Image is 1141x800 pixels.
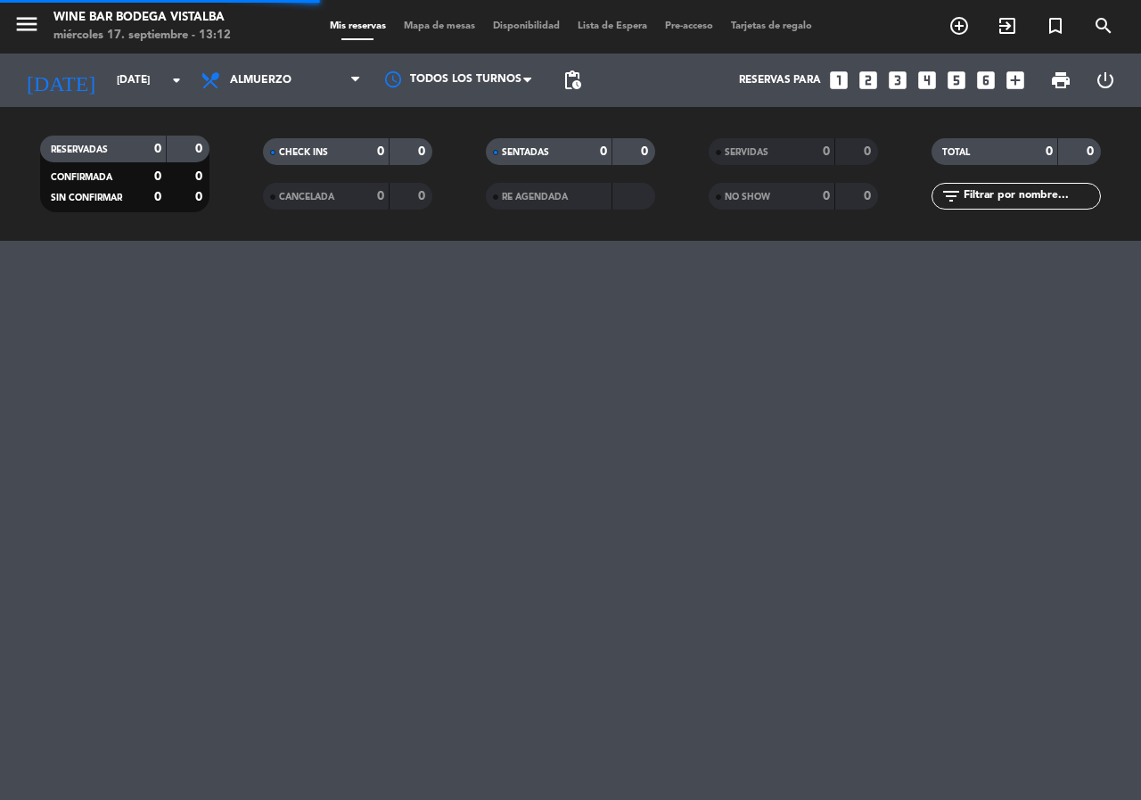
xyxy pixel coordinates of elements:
[502,193,568,202] span: RE AGENDADA
[915,69,939,92] i: looks_4
[942,148,970,157] span: TOTAL
[195,170,206,183] strong: 0
[823,145,830,158] strong: 0
[1095,70,1116,91] i: power_settings_new
[418,190,429,202] strong: 0
[51,173,112,182] span: CONFIRMADA
[1045,15,1066,37] i: turned_in_not
[418,145,429,158] strong: 0
[51,145,108,154] span: RESERVADAS
[1083,54,1128,107] div: LOG OUT
[864,145,874,158] strong: 0
[53,9,231,27] div: Wine Bar Bodega Vistalba
[166,70,187,91] i: arrow_drop_down
[195,191,206,203] strong: 0
[377,145,384,158] strong: 0
[1046,145,1053,158] strong: 0
[569,21,656,31] span: Lista de Espera
[656,21,722,31] span: Pre-acceso
[886,69,909,92] i: looks_3
[940,186,962,207] i: filter_list
[948,15,970,37] i: add_circle_outline
[13,11,40,37] i: menu
[974,69,997,92] i: looks_6
[1093,15,1114,37] i: search
[945,69,968,92] i: looks_5
[13,61,108,100] i: [DATE]
[962,186,1100,206] input: Filtrar por nombre...
[502,148,549,157] span: SENTADAS
[641,145,652,158] strong: 0
[1004,69,1027,92] i: add_box
[1050,70,1071,91] span: print
[377,190,384,202] strong: 0
[864,190,874,202] strong: 0
[484,21,569,31] span: Disponibilidad
[154,170,161,183] strong: 0
[1087,145,1097,158] strong: 0
[154,143,161,155] strong: 0
[154,191,161,203] strong: 0
[739,74,821,87] span: Reservas para
[562,70,583,91] span: pending_actions
[857,69,880,92] i: looks_two
[279,148,328,157] span: CHECK INS
[51,194,122,202] span: SIN CONFIRMAR
[827,69,850,92] i: looks_one
[13,11,40,44] button: menu
[321,21,395,31] span: Mis reservas
[725,193,770,202] span: NO SHOW
[53,27,231,45] div: miércoles 17. septiembre - 13:12
[195,143,206,155] strong: 0
[722,21,821,31] span: Tarjetas de regalo
[230,74,291,87] span: Almuerzo
[725,148,768,157] span: SERVIDAS
[395,21,484,31] span: Mapa de mesas
[997,15,1018,37] i: exit_to_app
[823,190,830,202] strong: 0
[279,193,334,202] span: CANCELADA
[600,145,607,158] strong: 0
